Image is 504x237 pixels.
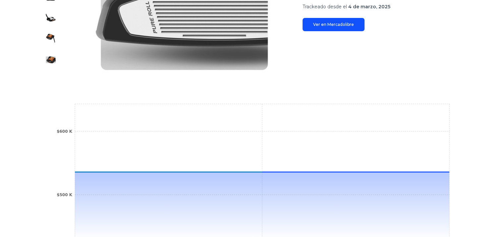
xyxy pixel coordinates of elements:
[45,33,56,44] img: Kaddygolf Putter Taylormade Golf Spider Tour X Black -nuevo-
[57,129,73,134] tspan: $600 K
[45,12,56,23] img: Kaddygolf Putter Taylormade Golf Spider Tour X Black -nuevo-
[303,18,364,31] a: Ver en Mercadolibre
[303,4,347,10] span: Trackeado desde el
[45,54,56,65] img: Kaddygolf Putter Taylormade Golf Spider Tour X Black -nuevo-
[57,193,73,197] tspan: $500 K
[348,4,390,10] span: 4 de marzo, 2025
